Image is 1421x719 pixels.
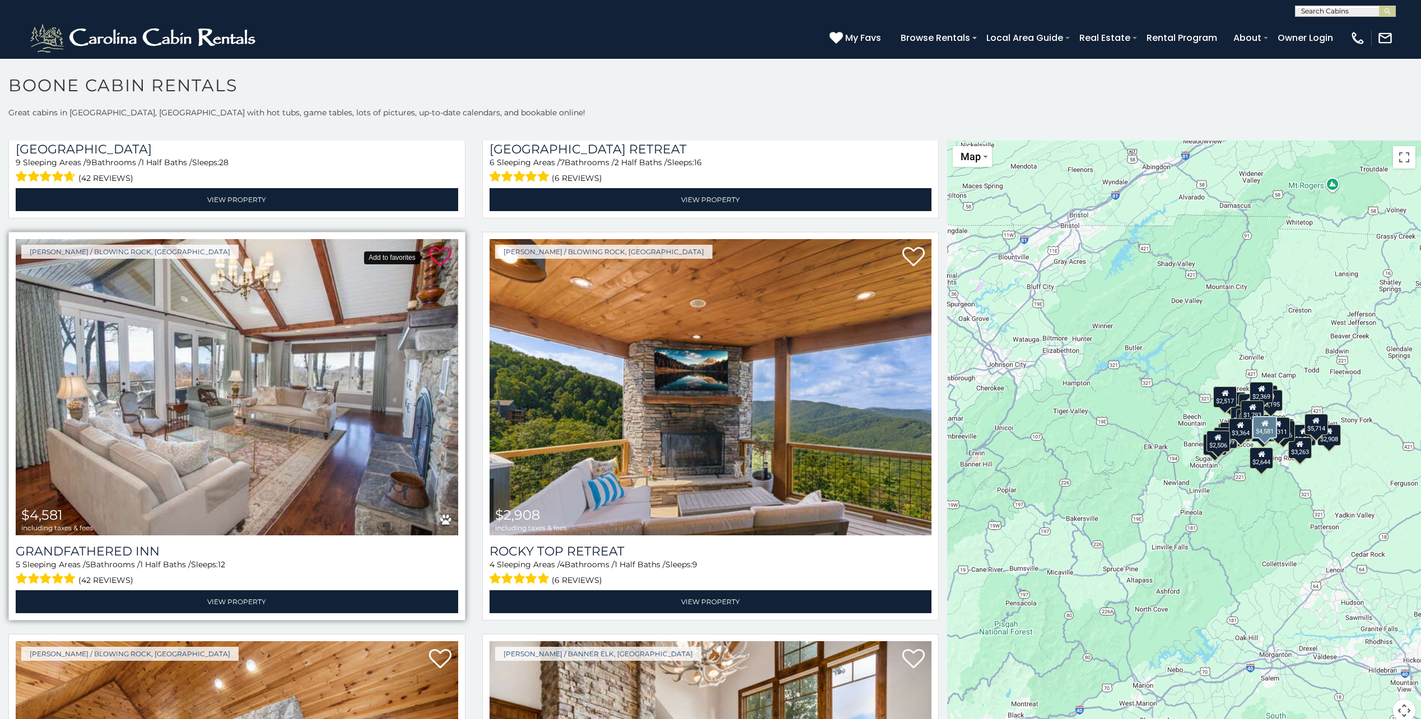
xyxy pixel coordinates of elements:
[495,647,701,661] a: [PERSON_NAME] / Banner Elk, [GEOGRAPHIC_DATA]
[16,590,458,613] a: View Property
[902,648,925,671] a: Add to favorites
[495,245,712,259] a: [PERSON_NAME] / Blowing Rock, [GEOGRAPHIC_DATA]
[490,157,495,167] span: 6
[1240,413,1263,435] div: $1,524
[16,239,458,535] img: Grandfathered Inn
[1292,424,1316,446] div: $2,586
[1229,418,1252,440] div: $3,364
[490,239,932,535] a: Rocky Top Retreat $2,908 including taxes & fees
[1231,405,1254,427] div: $3,396
[1250,447,1273,469] div: $2,644
[694,157,702,167] span: 16
[490,590,932,613] a: View Property
[614,559,665,569] span: 1 Half Baths /
[490,188,932,211] a: View Property
[981,28,1069,48] a: Local Area Guide
[552,171,602,185] span: (6 reviews)
[364,251,420,264] div: Add to favorites
[16,142,458,157] h3: Appalachian Mountain Lodge
[16,544,458,559] a: Grandfathered Inn
[614,157,667,167] span: 2 Half Baths /
[560,157,565,167] span: 7
[78,171,133,185] span: (42 reviews)
[1304,414,1328,435] div: $5,714
[830,31,884,45] a: My Favs
[21,647,239,661] a: [PERSON_NAME] / Blowing Rock, [GEOGRAPHIC_DATA]
[28,21,260,55] img: White-1-2.png
[961,151,981,162] span: Map
[490,142,932,157] a: [GEOGRAPHIC_DATA] Retreat
[21,524,93,531] span: including taxes & fees
[16,559,20,569] span: 5
[1272,28,1339,48] a: Owner Login
[490,544,932,559] a: Rocky Top Retreat
[490,142,932,157] h3: Valley Farmhouse Retreat
[1228,28,1267,48] a: About
[1350,30,1366,46] img: phone-regular-white.png
[1377,30,1393,46] img: mail-regular-white.png
[1203,434,1227,455] div: $3,541
[16,188,458,211] a: View Property
[552,573,602,587] span: (6 reviews)
[490,559,932,587] div: Sleeping Areas / Bathrooms / Sleeps:
[845,31,881,45] span: My Favs
[141,157,192,167] span: 1 Half Baths /
[21,245,239,259] a: [PERSON_NAME] / Blowing Rock, [GEOGRAPHIC_DATA]
[219,157,229,167] span: 28
[16,157,21,167] span: 9
[16,239,458,535] a: Grandfathered Inn $4,581 including taxes & fees
[218,559,225,569] span: 12
[1214,386,1237,408] div: $2,517
[1236,409,1260,430] div: $3,307
[1227,420,1251,441] div: $3,257
[21,507,63,523] span: $4,581
[1250,382,1273,403] div: $2,369
[490,239,932,535] img: Rocky Top Retreat
[895,28,976,48] a: Browse Rentals
[1141,28,1223,48] a: Rental Program
[86,157,91,167] span: 9
[495,524,567,531] span: including taxes & fees
[1393,146,1415,169] button: Toggle fullscreen view
[140,559,191,569] span: 1 Half Baths /
[953,146,992,167] button: Change map style
[1206,431,1230,452] div: $2,506
[1241,400,1264,422] div: $1,793
[490,157,932,185] div: Sleeping Areas / Bathrooms / Sleeps:
[1288,437,1312,459] div: $3,263
[16,559,458,587] div: Sleeping Areas / Bathrooms / Sleeps:
[560,559,565,569] span: 4
[902,246,925,269] a: Add to favorites
[429,648,451,671] a: Add to favorites
[78,573,133,587] span: (42 reviews)
[490,559,495,569] span: 4
[16,157,458,185] div: Sleeping Areas / Bathrooms / Sleeps:
[1238,394,1262,415] div: $4,027
[1266,417,1290,438] div: $3,311
[692,559,697,569] span: 9
[16,142,458,157] a: [GEOGRAPHIC_DATA]
[1252,416,1277,438] div: $4,581
[495,507,540,523] span: $2,908
[1214,427,1237,449] div: $2,589
[86,559,90,569] span: 5
[1074,28,1136,48] a: Real Estate
[1317,424,1341,446] div: $2,908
